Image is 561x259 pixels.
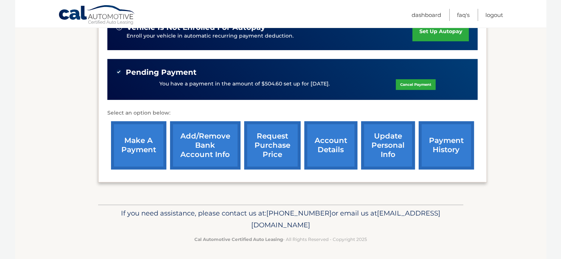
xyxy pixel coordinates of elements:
[485,9,503,21] a: Logout
[361,121,415,169] a: update personal info
[396,79,436,90] a: Cancel Payment
[116,69,121,74] img: check-green.svg
[194,237,283,242] strong: Cal Automotive Certified Auto Leasing
[107,109,478,118] p: Select an option below:
[419,121,474,169] a: payment history
[111,121,166,169] a: make a payment
[412,22,468,41] a: set up autopay
[266,209,332,217] span: [PHONE_NUMBER]
[159,80,330,88] p: You have a payment in the amount of $504.60 set up for [DATE].
[103,207,458,231] p: If you need assistance, please contact us at: or email us at
[170,121,240,169] a: Add/Remove bank account info
[457,9,470,21] a: FAQ's
[412,9,441,21] a: Dashboard
[304,121,357,169] a: account details
[103,235,458,243] p: - All Rights Reserved - Copyright 2025
[127,32,413,40] p: Enroll your vehicle in automatic recurring payment deduction.
[58,5,136,26] a: Cal Automotive
[244,121,301,169] a: request purchase price
[126,68,197,77] span: Pending Payment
